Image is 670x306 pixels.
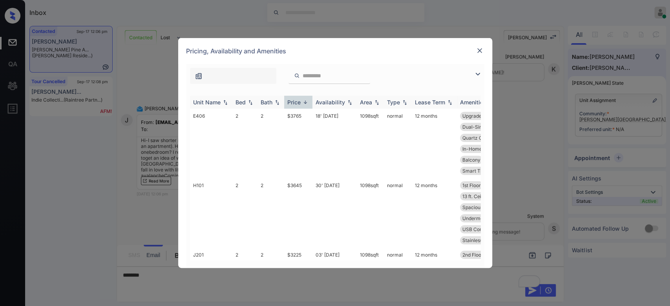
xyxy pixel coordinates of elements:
td: H101 [190,178,232,248]
img: sorting [373,100,381,105]
img: sorting [346,100,354,105]
span: Stainless Steel... [462,237,498,243]
td: 12 months [412,248,457,284]
span: Undermount Sink [462,215,501,221]
span: Dual-Sink Maste... [462,124,503,130]
td: 1098 sqft [357,248,384,284]
img: sorting [401,100,409,105]
img: close [476,47,484,55]
img: icon-zuma [294,72,300,79]
div: Pricing, Availability and Amenities [178,38,492,64]
div: Bed [236,99,246,106]
div: Price [287,99,301,106]
img: icon-zuma [195,72,203,80]
span: Quartz Countert... [462,135,502,141]
td: E406 [190,109,232,178]
td: 12 months [412,178,457,248]
div: Unit Name [193,99,221,106]
div: Lease Term [415,99,445,106]
td: 2 [257,109,284,178]
span: Spacious Closet [462,204,498,210]
td: 18' [DATE] [312,109,357,178]
td: 2 [257,178,284,248]
td: J201 [190,248,232,284]
div: Availability [316,99,345,106]
td: $3225 [284,248,312,284]
img: sorting [301,99,309,105]
td: 1098 sqft [357,178,384,248]
img: sorting [273,100,281,105]
td: 12 months [412,109,457,178]
div: Amenities [460,99,486,106]
span: Upgrades: 2x2 [462,113,495,119]
span: USB Compatible ... [462,226,504,232]
span: In-Home Washer ... [462,146,505,152]
img: sorting [446,100,454,105]
img: sorting [221,100,229,105]
td: $3765 [284,109,312,178]
td: normal [384,178,412,248]
img: sorting [246,100,254,105]
div: Bath [261,99,272,106]
td: normal [384,248,412,284]
td: normal [384,109,412,178]
td: 2 [232,248,257,284]
td: $3645 [284,178,312,248]
td: 2 [232,109,257,178]
img: icon-zuma [473,69,482,79]
span: 13 ft. Ceilings [462,193,491,199]
td: 1098 sqft [357,109,384,178]
div: Area [360,99,372,106]
td: 2 [257,248,284,284]
td: 03' [DATE] [312,248,357,284]
span: Smart Thermosta... [462,168,505,174]
td: 30' [DATE] [312,178,357,248]
span: 2nd Floor [462,252,483,258]
span: 1st Floor [462,182,481,188]
span: Balcony [462,157,480,163]
div: Type [387,99,400,106]
td: 2 [232,178,257,248]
